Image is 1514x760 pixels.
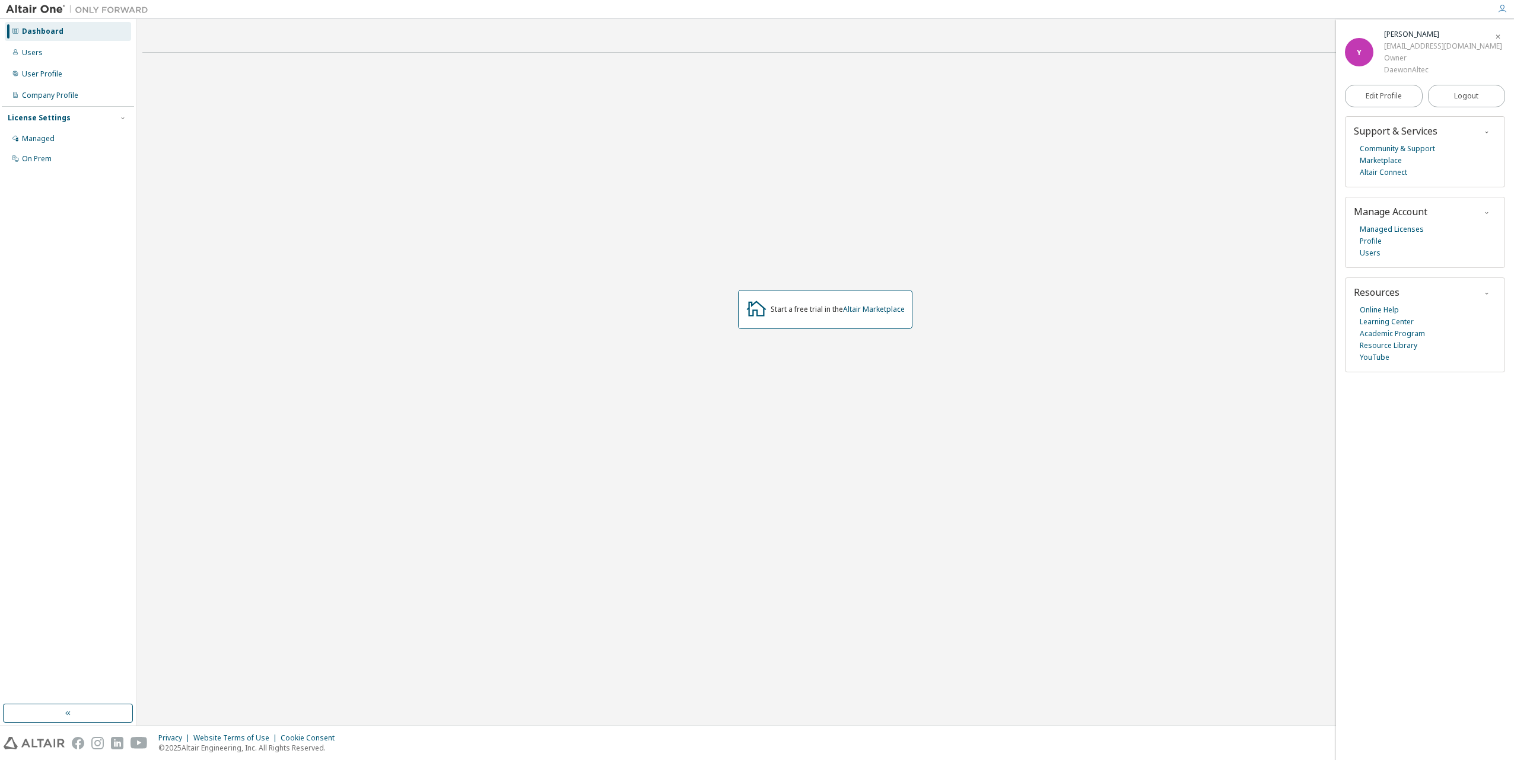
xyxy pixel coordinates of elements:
[91,737,104,749] img: instagram.svg
[131,737,148,749] img: youtube.svg
[22,48,43,58] div: Users
[1428,85,1506,107] button: Logout
[1360,247,1381,259] a: Users
[158,743,342,753] p: © 2025 Altair Engineering, Inc. All Rights Reserved.
[1354,286,1400,299] span: Resources
[1354,205,1427,218] span: Manage Account
[1357,47,1362,58] span: Y
[22,134,55,143] div: Managed
[1360,235,1382,247] a: Profile
[1360,304,1399,316] a: Online Help
[771,305,905,314] div: Start a free trial in the
[158,733,193,743] div: Privacy
[1360,340,1417,352] a: Resource Library
[22,27,63,36] div: Dashboard
[193,733,281,743] div: Website Terms of Use
[1354,124,1437,138] span: Support & Services
[1454,90,1478,102] span: Logout
[1360,167,1407,178] a: Altair Connect
[1360,223,1424,235] a: Managed Licenses
[1384,52,1502,64] div: Owner
[1360,316,1414,328] a: Learning Center
[4,737,65,749] img: altair_logo.svg
[281,733,342,743] div: Cookie Consent
[843,304,905,314] a: Altair Marketplace
[1384,40,1502,52] div: [EMAIL_ADDRESS][DOMAIN_NAME]
[22,69,62,79] div: User Profile
[1384,28,1502,40] div: Yeonjae Hong
[22,154,52,164] div: On Prem
[72,737,84,749] img: facebook.svg
[22,91,78,100] div: Company Profile
[1366,91,1402,101] span: Edit Profile
[1360,328,1425,340] a: Academic Program
[111,737,123,749] img: linkedin.svg
[1360,155,1402,167] a: Marketplace
[1360,143,1435,155] a: Community & Support
[1360,352,1389,363] a: YouTube
[1345,85,1423,107] a: Edit Profile
[1384,64,1502,76] div: DaewonAltec
[6,4,154,15] img: Altair One
[8,113,71,123] div: License Settings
